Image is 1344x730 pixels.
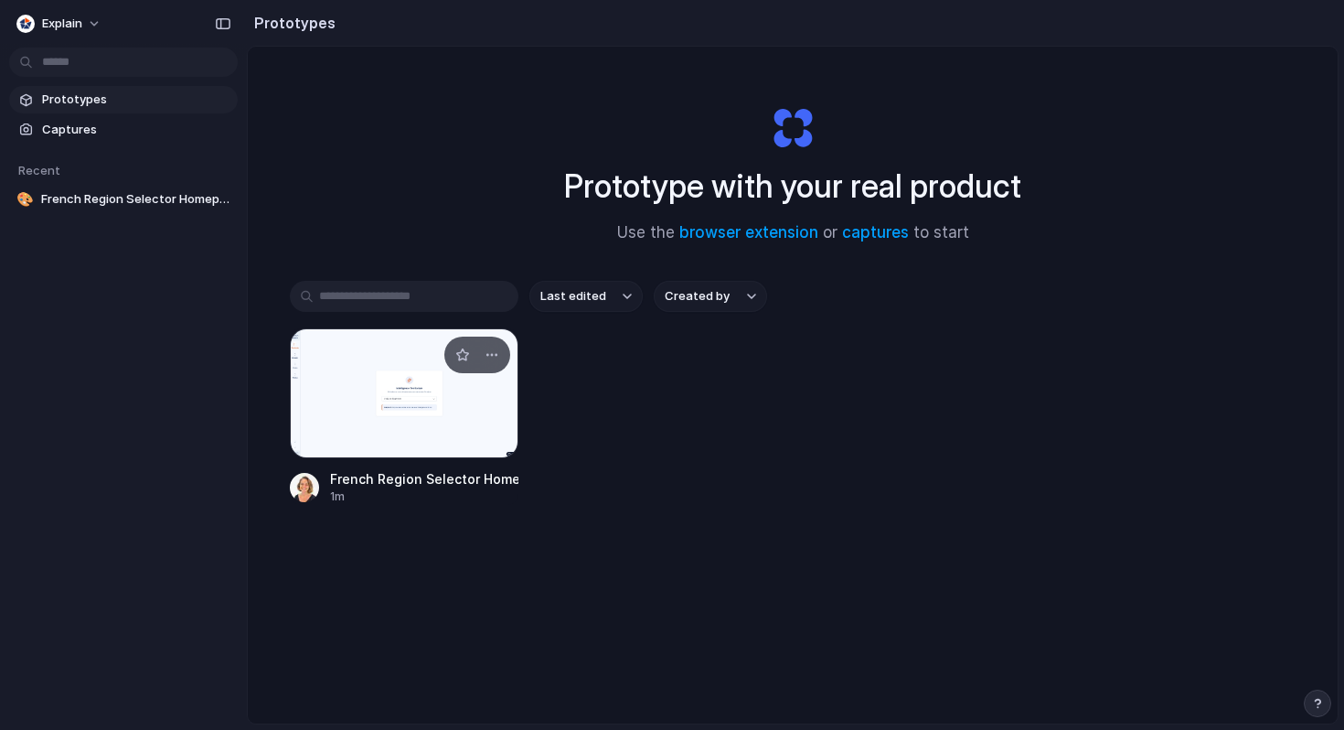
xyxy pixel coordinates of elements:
[330,469,518,488] div: French Region Selector Homepage
[617,221,969,245] span: Use the or to start
[42,91,230,109] span: Prototypes
[842,223,909,242] a: captures
[16,190,34,209] div: 🎨
[540,287,606,306] span: Last edited
[290,328,518,505] a: French Region Selector HomepageFrench Region Selector Homepage1m
[9,9,111,38] button: Explain
[665,287,730,306] span: Created by
[42,121,230,139] span: Captures
[247,12,336,34] h2: Prototypes
[42,15,82,33] span: Explain
[529,281,643,312] button: Last edited
[18,163,60,177] span: Recent
[9,86,238,113] a: Prototypes
[9,116,238,144] a: Captures
[564,162,1021,210] h1: Prototype with your real product
[654,281,767,312] button: Created by
[330,488,518,505] div: 1m
[9,186,238,213] a: 🎨French Region Selector Homepage
[41,190,230,209] span: French Region Selector Homepage
[679,223,818,242] a: browser extension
